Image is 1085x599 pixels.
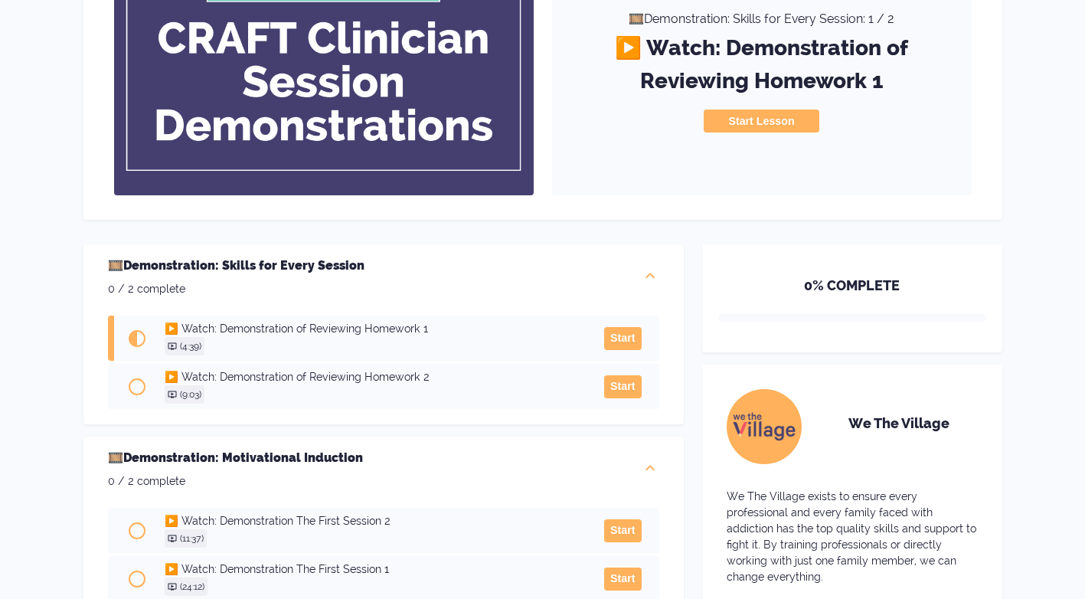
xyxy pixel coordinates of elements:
[727,489,978,585] div: We The Village exists to ensure every professional and every family faced with addiction has the ...
[165,321,587,337] h3: ▶️ Watch: Demonstration of Reviewing Homework 1
[108,281,364,297] p: 0 / 2 complete
[108,473,363,489] p: 0 / 2 complete
[586,375,641,398] a: Start
[165,369,587,404] a: ▶️ Watch: Demonstration of Reviewing Homework 2(9:03)
[586,568,641,591] a: Start
[725,388,802,466] img: instructor avatar
[180,532,204,545] p: ( 11:37 )
[83,244,684,309] div: 🎞️Demonstration: Skills for Every Session0 / 2 complete
[586,519,641,542] a: Start
[820,417,978,430] h2: We The Village
[604,519,641,542] button: Start
[165,561,587,578] h3: ▶️ Watch: Demonstration The First Session 1
[180,340,201,352] p: ( 4:39 )
[604,568,641,591] button: Start
[165,513,587,548] a: ▶️ Watch: Demonstration The First Session 2(11:37)
[180,581,204,593] p: ( 24:12 )
[570,25,953,110] h3: ▶️ Watch: Demonstration of Reviewing Homework 1
[180,388,201,401] p: ( 9:03 )
[165,321,587,355] a: ▶️ Watch: Demonstration of Reviewing Homework 1(4:39)
[586,327,641,350] a: Start
[704,110,819,133] button: Start Lesson
[604,327,641,350] button: Start
[165,561,587,596] a: ▶️ Watch: Demonstration The First Session 1(24:12)
[108,449,363,467] h2: 🎞️Demonstration: Motivational Induction
[165,513,587,529] h3: ▶️ Watch: Demonstration The First Session 2
[108,257,364,275] h2: 🎞️Demonstration: Skills for Every Session
[604,375,641,398] button: Start
[83,437,684,502] div: 🎞️Demonstration: Motivational Induction0 / 2 complete
[629,13,894,25] h4: 🎞️Demonstration: Skills for Every Session: 1 / 2
[718,275,986,314] h5: 0 % COMPLETE
[165,369,587,385] h3: ▶️ Watch: Demonstration of Reviewing Homework 2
